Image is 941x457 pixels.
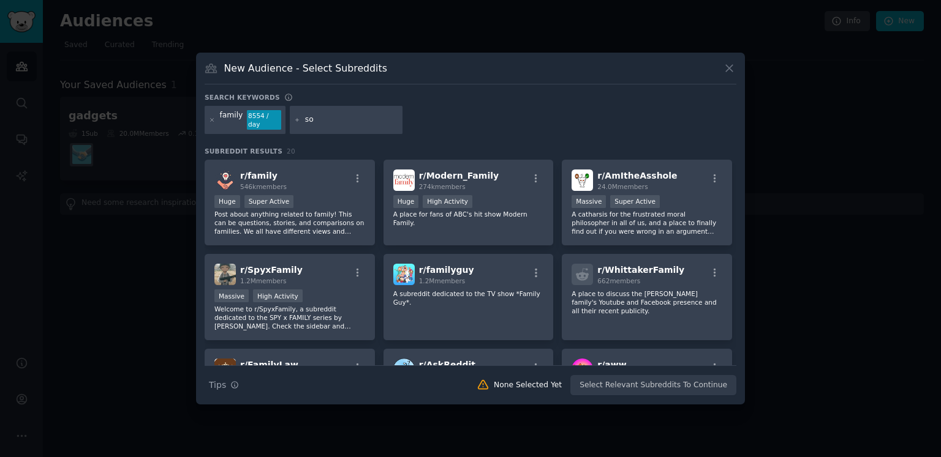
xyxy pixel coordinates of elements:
[240,171,278,180] span: r/ family
[597,171,677,180] span: r/ AmItheAsshole
[393,264,415,285] img: familyguy
[220,110,243,130] div: family
[610,195,660,208] div: Super Active
[393,289,544,307] p: A subreddit dedicated to the TV show *Family Guy*.
[214,289,249,302] div: Massive
[244,195,294,208] div: Super Active
[240,183,287,190] span: 546k members
[240,360,298,370] span: r/ FamilyLaw
[572,195,606,208] div: Massive
[214,359,236,380] img: FamilyLaw
[205,374,243,396] button: Tips
[214,169,236,191] img: family
[224,62,387,75] h3: New Audience - Select Subreddits
[423,195,472,208] div: High Activity
[393,169,415,191] img: Modern_Family
[393,195,419,208] div: Huge
[572,359,593,380] img: aww
[494,380,562,391] div: None Selected Yet
[253,289,303,302] div: High Activity
[597,265,684,275] span: r/ WhittakerFamily
[240,277,287,284] span: 1.2M members
[247,110,281,130] div: 8554 / day
[240,265,303,275] span: r/ SpyxFamily
[572,210,722,236] p: A catharsis for the frustrated moral philosopher in all of us, and a place to finally find out if...
[214,305,365,330] p: Welcome to r/SpyxFamily, a subreddit dedicated to the SPY x FAMILY series by [PERSON_NAME]. Check...
[419,360,475,370] span: r/ AskReddit
[393,210,544,227] p: A place for fans of ABC's hit show Modern Family.
[597,277,640,284] span: 662 members
[205,147,282,155] span: Subreddit Results
[393,359,415,380] img: AskReddit
[209,379,226,392] span: Tips
[597,360,626,370] span: r/ aww
[572,289,722,315] p: A place to discuss the [PERSON_NAME] family's Youtube and Facebook presence and all their recent ...
[419,183,466,190] span: 274k members
[597,183,648,190] span: 24.0M members
[214,195,240,208] div: Huge
[572,169,593,191] img: AmItheAsshole
[419,171,499,180] span: r/ Modern_Family
[214,264,236,285] img: SpyxFamily
[287,147,295,155] span: 20
[419,277,466,284] span: 1.2M members
[305,114,398,125] input: New Keyword
[214,210,365,236] p: Post about anything related to family! This can be questions, stories, and comparisons on familie...
[205,93,280,102] h3: Search keywords
[419,265,474,275] span: r/ familyguy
